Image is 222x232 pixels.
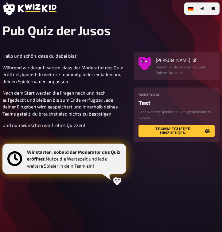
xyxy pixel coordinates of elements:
p: Nutze die Wartezeit und lade weitere Spieler in dein Team ein! [27,149,121,169]
h4: Mein Team [138,92,215,97]
p: Und nun wünschen wir frohes Quizzen! [2,122,126,129]
li: 🇩🇪 [185,4,196,14]
p: Hallo und schön, dass du dabei bist! [2,52,126,59]
h1: Pub Quiz der Jusos [2,23,220,38]
span: [PERSON_NAME] [156,57,190,63]
p: Während wir darauf warten, dass der Moderator das Quiz eröffnet, kannst du weitere Teammitglieder... [2,64,126,85]
b: Wir starten, sobald der Moderator das Quiz eröffnet. [27,149,121,162]
div: Test [138,99,215,106]
button: Teammitglieder hinzufügen [138,125,215,137]
p: Lade weitere Spieler ein, um gemeinsam zu quizzen. [138,109,215,120]
button: Avatar [138,57,151,70]
img: Avatar [138,55,151,68]
p: Passe hier deinen Namen und Spielerfarbe an. [156,64,215,75]
p: Nach dem Start werden die Fragen nach und nach aufgedeckt und bleiben bis zum Ende verfügbar. Jed... [2,89,126,117]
